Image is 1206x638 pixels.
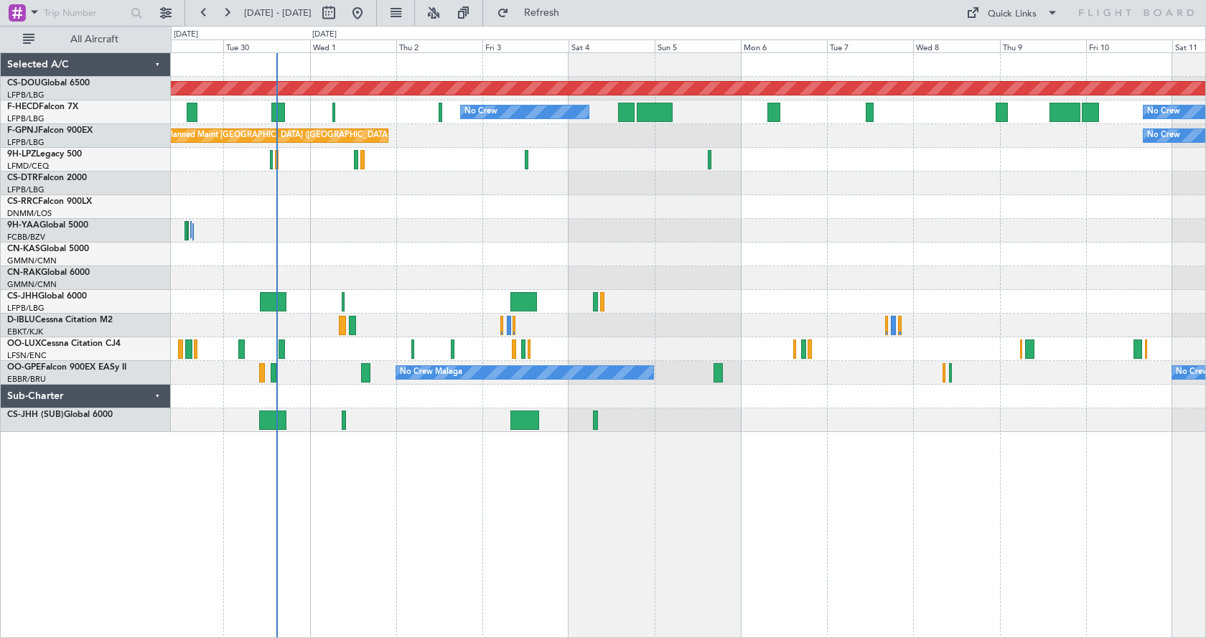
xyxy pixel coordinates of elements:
[7,161,49,172] a: LFMD/CEQ
[7,90,45,100] a: LFPB/LBG
[7,279,57,290] a: GMMN/CMN
[7,79,41,88] span: CS-DOU
[223,39,309,52] div: Tue 30
[7,232,45,243] a: FCBB/BZV
[312,29,337,41] div: [DATE]
[959,1,1065,24] button: Quick Links
[7,103,78,111] a: F-HECDFalcon 7X
[482,39,569,52] div: Fri 3
[7,363,126,372] a: OO-GPEFalcon 900EX EASy II
[7,268,90,277] a: CN-RAKGlobal 6000
[7,350,47,361] a: LFSN/ENC
[7,221,88,230] a: 9H-YAAGlobal 5000
[7,184,45,195] a: LFPB/LBG
[569,39,655,52] div: Sat 4
[1086,39,1172,52] div: Fri 10
[655,39,741,52] div: Sun 5
[1147,101,1180,123] div: No Crew
[7,374,46,385] a: EBBR/BRU
[1147,125,1180,146] div: No Crew
[7,327,43,337] a: EBKT/KJK
[137,39,223,52] div: Mon 29
[7,411,113,419] a: CS-JHH (SUB)Global 6000
[741,39,827,52] div: Mon 6
[7,411,64,419] span: CS-JHH (SUB)
[7,339,41,348] span: OO-LUX
[7,363,41,372] span: OO-GPE
[7,292,87,301] a: CS-JHHGlobal 6000
[7,113,45,124] a: LFPB/LBG
[7,174,38,182] span: CS-DTR
[7,221,39,230] span: 9H-YAA
[7,126,93,135] a: F-GPNJFalcon 900EX
[166,125,392,146] div: Planned Maint [GEOGRAPHIC_DATA] ([GEOGRAPHIC_DATA])
[7,303,45,314] a: LFPB/LBG
[512,8,572,18] span: Refresh
[913,39,999,52] div: Wed 8
[244,6,312,19] span: [DATE] - [DATE]
[396,39,482,52] div: Thu 2
[7,268,41,277] span: CN-RAK
[7,316,113,324] a: D-IBLUCessna Citation M2
[7,150,82,159] a: 9H-LPZLegacy 500
[827,39,913,52] div: Tue 7
[7,245,89,253] a: CN-KASGlobal 5000
[7,103,39,111] span: F-HECD
[7,126,38,135] span: F-GPNJ
[7,197,38,206] span: CS-RRC
[310,39,396,52] div: Wed 1
[7,255,57,266] a: GMMN/CMN
[7,79,90,88] a: CS-DOUGlobal 6500
[7,137,45,148] a: LFPB/LBG
[7,174,87,182] a: CS-DTRFalcon 2000
[464,101,497,123] div: No Crew
[7,208,52,219] a: DNMM/LOS
[7,339,121,348] a: OO-LUXCessna Citation CJ4
[7,245,40,253] span: CN-KAS
[7,292,38,301] span: CS-JHH
[7,150,36,159] span: 9H-LPZ
[400,362,462,383] div: No Crew Malaga
[44,2,126,24] input: Trip Number
[490,1,576,24] button: Refresh
[7,316,35,324] span: D-IBLU
[174,29,198,41] div: [DATE]
[37,34,151,44] span: All Aircraft
[16,28,156,51] button: All Aircraft
[7,197,92,206] a: CS-RRCFalcon 900LX
[988,7,1037,22] div: Quick Links
[1000,39,1086,52] div: Thu 9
